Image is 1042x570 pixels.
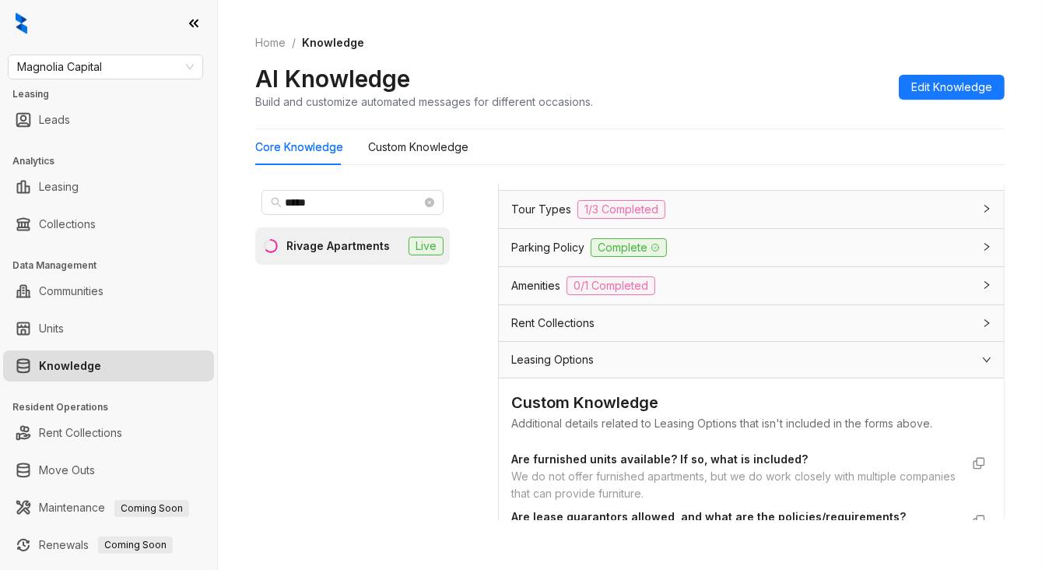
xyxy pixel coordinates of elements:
a: Leasing [39,171,79,202]
span: collapsed [982,204,991,213]
div: Amenities0/1 Completed [499,267,1004,304]
h3: Resident Operations [12,400,217,414]
div: Tour Types1/3 Completed [499,191,1004,228]
div: Parking PolicyComplete [499,229,1004,266]
span: search [271,197,282,208]
a: Collections [39,209,96,240]
li: Communities [3,276,214,307]
span: Magnolia Capital [17,55,194,79]
a: Communities [39,276,103,307]
span: 0/1 Completed [567,276,655,295]
span: Amenities [511,277,560,294]
span: Coming Soon [114,500,189,517]
li: Renewals [3,530,214,561]
span: Live [409,237,444,255]
span: close-circle [425,198,434,207]
img: logo [16,12,27,34]
div: Leasing Options [499,342,1004,378]
a: Rent Collections [39,417,122,449]
li: Collections [3,209,214,240]
div: We do not offer furnished apartments, but we do work closely with multiple companies that can pro... [511,468,960,502]
span: Rent Collections [511,315,595,332]
div: Rent Collections [499,305,1004,341]
span: Edit Knowledge [911,79,992,96]
div: Build and customize automated messages for different occasions. [255,93,593,110]
a: Units [39,313,64,344]
h3: Leasing [12,87,217,101]
div: Additional details related to Leasing Options that isn't included in the forms above. [511,415,991,432]
button: Edit Knowledge [899,75,1005,100]
span: Knowledge [302,36,364,49]
strong: Are lease guarantors allowed, and what are the policies/requirements? [511,510,906,523]
span: Tour Types [511,201,571,218]
span: collapsed [982,280,991,290]
a: Knowledge [39,350,101,382]
span: Parking Policy [511,239,584,256]
span: Complete [591,238,667,257]
span: Coming Soon [98,537,173,554]
h3: Analytics [12,154,217,168]
span: expanded [982,355,991,364]
span: 1/3 Completed [577,200,665,219]
li: Units [3,313,214,344]
h2: AI Knowledge [255,64,410,93]
li: Move Outs [3,455,214,486]
a: RenewalsComing Soon [39,530,173,561]
a: Home [252,34,289,51]
h3: Data Management [12,259,217,273]
div: Custom Knowledge [368,139,468,156]
a: Leads [39,104,70,135]
div: Custom Knowledge [511,391,991,415]
li: / [292,34,296,51]
span: collapsed [982,242,991,252]
strong: Are furnished units available? If so, what is included? [511,452,808,466]
span: collapsed [982,318,991,328]
li: Maintenance [3,492,214,523]
li: Knowledge [3,350,214,382]
li: Leads [3,104,214,135]
div: Rivage Apartments [286,237,390,255]
li: Leasing [3,171,214,202]
a: Move Outs [39,455,95,486]
span: Leasing Options [511,351,594,368]
div: Core Knowledge [255,139,343,156]
li: Rent Collections [3,417,214,449]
